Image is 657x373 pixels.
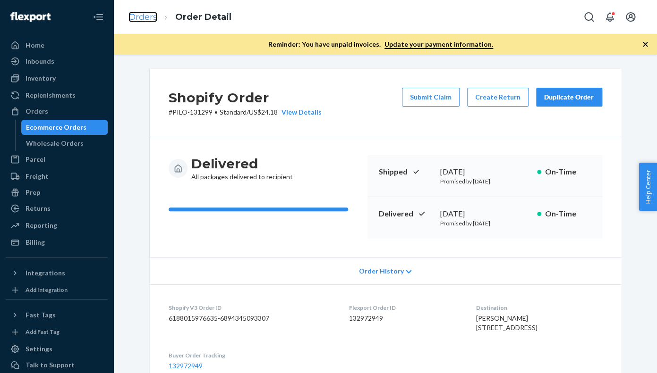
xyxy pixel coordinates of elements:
div: Settings [26,344,52,354]
span: [PERSON_NAME] [STREET_ADDRESS] [476,314,537,332]
span: • [214,108,218,116]
div: Prep [26,188,40,197]
div: Talk to Support [26,360,75,370]
span: Standard [220,108,247,116]
div: Ecommerce Orders [26,123,86,132]
div: Wholesale Orders [26,139,84,148]
p: On-Time [545,208,591,219]
button: View Details [278,108,322,117]
button: Integrations [6,265,108,281]
div: Parcel [26,155,45,164]
a: Inventory [6,71,108,86]
button: Submit Claim [402,88,460,107]
a: Billing [6,235,108,250]
button: Create Return [467,88,529,107]
dd: 6188015976635-6894345093307 [169,314,334,323]
div: Home [26,41,44,50]
button: Open account menu [621,8,640,26]
ol: breadcrumbs [121,3,239,31]
a: Ecommerce Orders [21,120,108,135]
div: Inventory [26,74,56,83]
a: Returns [6,201,108,216]
div: All packages delivered to recipient [191,155,293,182]
p: # PILO-131299 / US$24.18 [169,108,322,117]
a: Inbounds [6,54,108,69]
p: Delivered [379,208,433,219]
p: On-Time [545,166,591,177]
a: Settings [6,341,108,356]
a: Wholesale Orders [21,136,108,151]
a: Add Integration [6,284,108,296]
a: Freight [6,169,108,184]
div: Add Fast Tag [26,328,60,336]
dd: 132972949 [349,314,461,323]
div: Inbounds [26,57,54,66]
a: Order Detail [175,12,231,22]
a: Talk to Support [6,357,108,373]
div: [DATE] [440,166,529,177]
div: [DATE] [440,208,529,219]
div: Duplicate Order [544,92,594,102]
dt: Destination [476,304,602,312]
div: Add Integration [26,286,68,294]
div: Returns [26,204,51,213]
p: Reminder: You have unpaid invoices. [268,40,493,49]
a: Replenishments [6,88,108,103]
dt: Flexport Order ID [349,304,461,312]
button: Duplicate Order [536,88,602,107]
a: Add Fast Tag [6,326,108,338]
dt: Buyer Order Tracking [169,351,334,359]
p: Shipped [379,166,433,177]
p: Promised by [DATE] [440,177,529,185]
a: Update your payment information. [384,40,493,49]
a: Orders [128,12,157,22]
a: Prep [6,185,108,200]
div: Orders [26,107,48,116]
div: Replenishments [26,91,76,100]
div: Integrations [26,268,65,278]
div: Billing [26,238,45,247]
div: Reporting [26,221,57,230]
span: Order History [358,266,403,276]
div: Fast Tags [26,310,56,320]
button: Help Center [639,163,657,211]
a: Reporting [6,218,108,233]
p: Promised by [DATE] [440,219,529,227]
button: Close Navigation [89,8,108,26]
h3: Delivered [191,155,293,172]
a: Home [6,38,108,53]
button: Open Search Box [580,8,598,26]
button: Fast Tags [6,307,108,323]
img: Flexport logo [10,12,51,22]
button: Open notifications [600,8,619,26]
h2: Shopify Order [169,88,322,108]
a: Parcel [6,152,108,167]
dt: Shopify V3 Order ID [169,304,334,312]
a: Orders [6,104,108,119]
a: 132972949 [169,362,203,370]
div: Freight [26,172,49,181]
